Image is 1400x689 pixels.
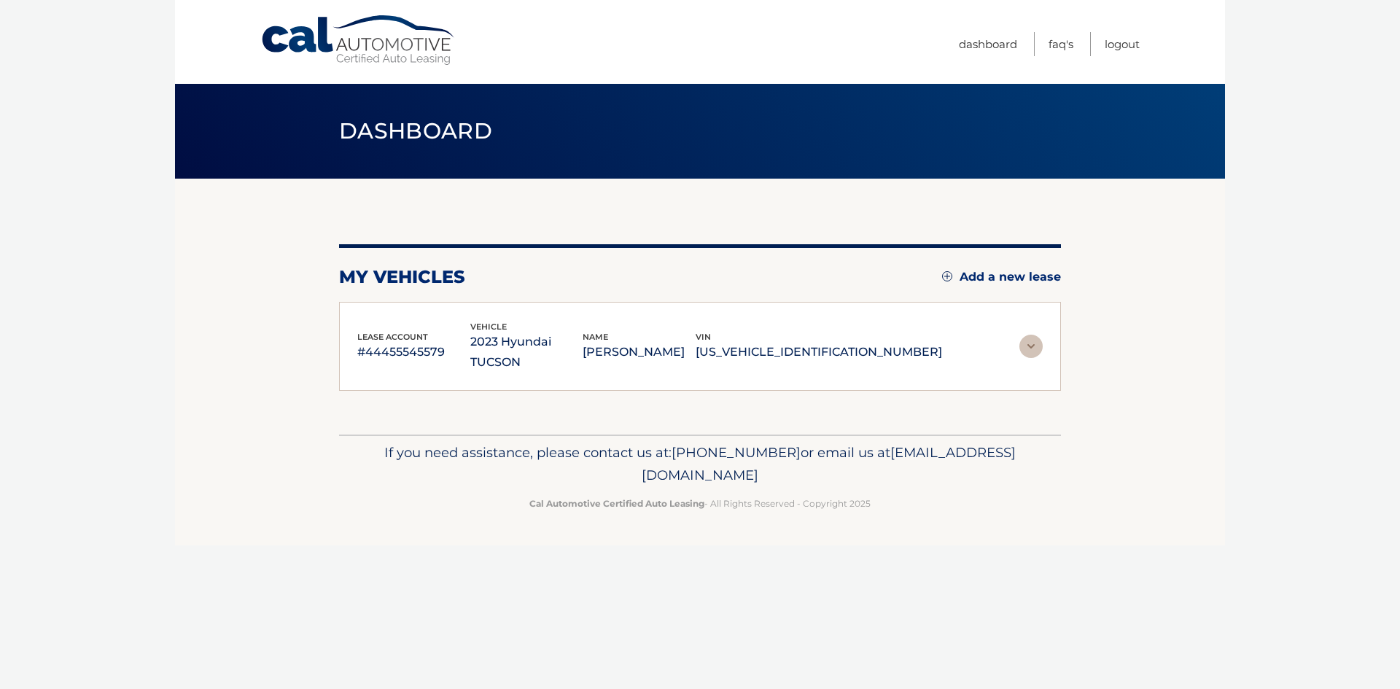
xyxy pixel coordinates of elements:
img: accordion-rest.svg [1019,335,1043,358]
p: - All Rights Reserved - Copyright 2025 [349,496,1051,511]
span: name [583,332,608,342]
p: #44455545579 [357,342,470,362]
a: Logout [1105,32,1140,56]
span: lease account [357,332,428,342]
p: 2023 Hyundai TUCSON [470,332,583,373]
span: Dashboard [339,117,492,144]
span: [PHONE_NUMBER] [672,444,801,461]
p: [US_VEHICLE_IDENTIFICATION_NUMBER] [696,342,942,362]
h2: my vehicles [339,266,465,288]
span: vin [696,332,711,342]
a: Dashboard [959,32,1017,56]
p: If you need assistance, please contact us at: or email us at [349,441,1051,488]
a: Add a new lease [942,270,1061,284]
a: FAQ's [1049,32,1073,56]
img: add.svg [942,271,952,281]
strong: Cal Automotive Certified Auto Leasing [529,498,704,509]
p: [PERSON_NAME] [583,342,696,362]
span: vehicle [470,322,507,332]
a: Cal Automotive [260,15,457,66]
